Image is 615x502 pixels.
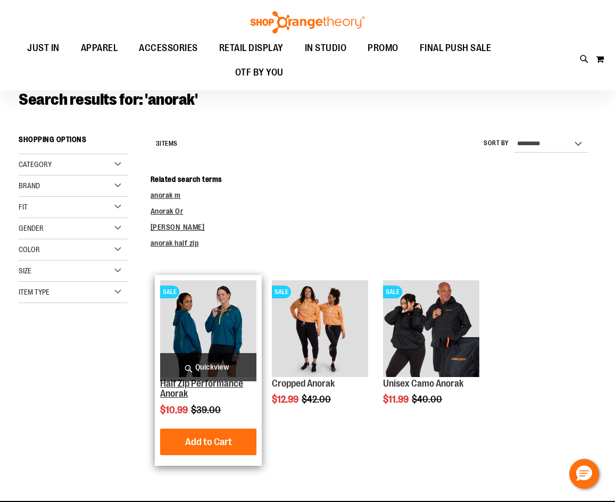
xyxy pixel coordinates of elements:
span: JUST IN [27,36,60,60]
span: SALE [272,286,291,298]
span: Add to Cart [185,436,232,448]
a: ACCESSORIES [128,36,209,61]
span: PROMO [368,36,398,60]
span: Category [19,160,52,169]
img: Half Zip Performance Anorak [160,280,256,376]
h2: Items [156,136,178,152]
div: product [378,275,485,432]
label: Sort By [484,139,509,148]
a: [PERSON_NAME] [151,223,205,231]
a: anorak m [151,191,181,199]
dt: Related search terms [151,174,596,185]
a: Cropped Anorak primary imageSALE [272,280,368,378]
a: Product image for Unisex Camo AnorakSALE [383,280,479,378]
a: Half Zip Performance Anorak [160,378,243,399]
button: Hello, have a question? Let’s chat. [569,459,599,489]
a: Unisex Camo Anorak [383,378,463,389]
span: Gender [19,224,44,232]
span: $10.99 [160,405,189,415]
a: OTF BY YOU [225,61,294,85]
span: Color [19,245,40,254]
div: product [155,275,262,466]
strong: Shopping Options [19,130,128,154]
span: $40.00 [412,394,444,405]
a: Half Zip Performance AnorakSALE [160,280,256,378]
span: $11.99 [383,394,410,405]
a: RETAIL DISPLAY [209,36,294,61]
span: $12.99 [272,394,300,405]
button: Add to Cart [150,429,267,455]
a: Cropped Anorak [272,378,335,389]
span: Search results for: 'anorak' [19,90,197,108]
a: Anorak Or [151,207,184,215]
div: product [267,275,373,432]
a: Quickview [160,353,256,381]
a: anorak half zip [151,239,199,247]
img: Product image for Unisex Camo Anorak [383,280,479,376]
span: Fit [19,203,28,211]
span: ACCESSORIES [139,36,198,60]
span: OTF BY YOU [235,61,284,85]
span: FINAL PUSH SALE [420,36,492,60]
img: Cropped Anorak primary image [272,280,368,376]
a: IN STUDIO [294,36,358,61]
a: FINAL PUSH SALE [409,36,502,61]
span: SALE [383,286,402,298]
span: APPAREL [81,36,118,60]
span: RETAIL DISPLAY [219,36,284,60]
a: JUST IN [16,36,70,61]
img: Shop Orangetheory [249,11,366,34]
span: $42.00 [302,394,333,405]
a: PROMO [357,36,409,61]
span: $39.00 [191,405,222,415]
span: SALE [160,286,179,298]
span: Item Type [19,288,49,296]
span: Brand [19,181,40,190]
span: 3 [156,140,160,147]
a: APPAREL [70,36,129,61]
span: Size [19,266,31,275]
span: IN STUDIO [305,36,347,60]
